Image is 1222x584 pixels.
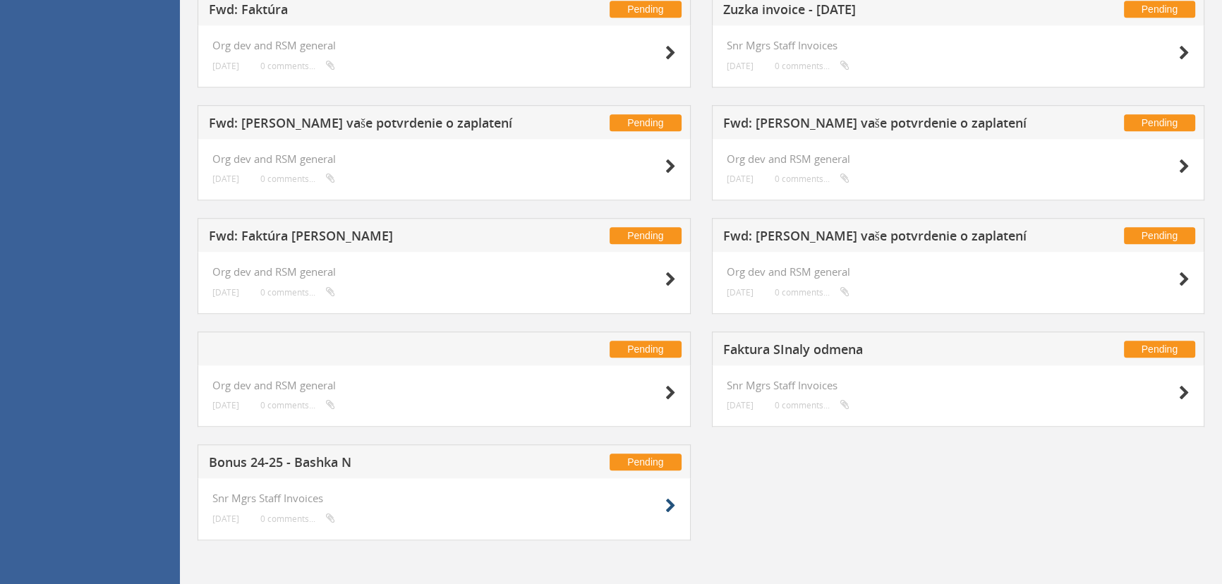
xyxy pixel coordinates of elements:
[212,174,239,184] small: [DATE]
[260,287,335,298] small: 0 comments...
[209,456,538,473] h5: Bonus 24-25 - Bashka N
[610,341,681,358] span: Pending
[775,287,849,298] small: 0 comments...
[212,266,676,278] h4: Org dev and RSM general
[723,229,1053,247] h5: Fwd: [PERSON_NAME] vaše potvrdenie o zaplatení
[212,492,676,504] h4: Snr Mgrs Staff Invoices
[260,174,335,184] small: 0 comments...
[727,400,754,410] small: [DATE]
[209,116,538,134] h5: Fwd: [PERSON_NAME] vaše potvrdenie o zaplatení
[775,400,849,410] small: 0 comments...
[1124,114,1195,131] span: Pending
[727,266,1190,278] h4: Org dev and RSM general
[775,174,849,184] small: 0 comments...
[610,114,681,131] span: Pending
[212,153,676,165] h4: Org dev and RSM general
[610,454,681,470] span: Pending
[209,229,538,247] h5: Fwd: Faktúra [PERSON_NAME]
[1124,1,1195,18] span: Pending
[727,153,1190,165] h4: Org dev and RSM general
[723,3,1053,20] h5: Zuzka invoice - [DATE]
[727,61,754,71] small: [DATE]
[260,400,335,410] small: 0 comments...
[727,39,1190,51] h4: Snr Mgrs Staff Invoices
[775,61,849,71] small: 0 comments...
[212,61,239,71] small: [DATE]
[212,287,239,298] small: [DATE]
[1124,227,1195,244] span: Pending
[260,513,335,524] small: 0 comments...
[1124,341,1195,358] span: Pending
[209,3,538,20] h5: Fwd: Faktúra
[727,379,1190,391] h4: Snr Mgrs Staff Invoices
[212,400,239,410] small: [DATE]
[610,227,681,244] span: Pending
[260,61,335,71] small: 0 comments...
[212,513,239,524] small: [DATE]
[723,116,1053,134] h5: Fwd: [PERSON_NAME] vaše potvrdenie o zaplatení
[212,379,676,391] h4: Org dev and RSM general
[727,174,754,184] small: [DATE]
[610,1,681,18] span: Pending
[212,39,676,51] h4: Org dev and RSM general
[727,287,754,298] small: [DATE]
[723,343,1053,360] h5: Faktura SInaly odmena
